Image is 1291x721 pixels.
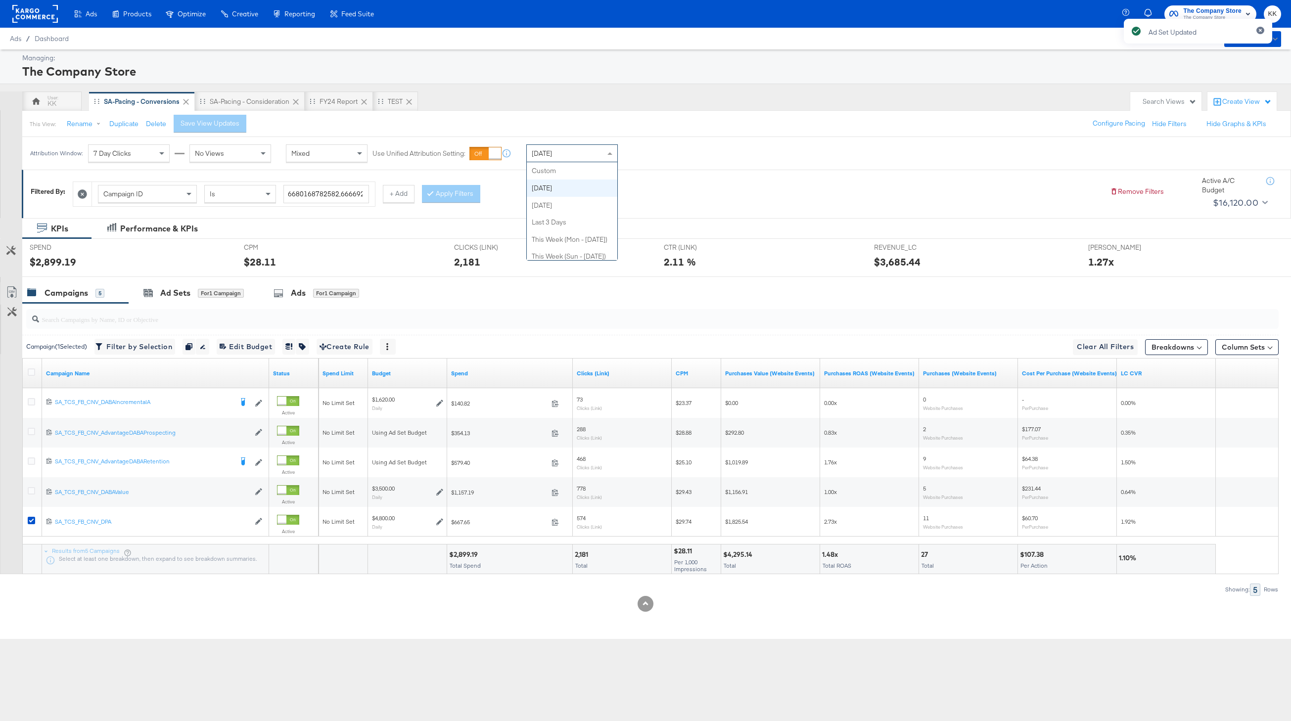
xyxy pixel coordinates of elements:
div: Drag to reorder tab [378,98,383,104]
span: Total ROAS [823,562,851,569]
sub: Clicks (Link) [577,524,602,530]
div: KK [47,99,56,108]
span: Total [724,562,736,569]
span: 11 [923,514,929,522]
span: Clear All Filters [1077,341,1134,353]
span: $0.00 [725,399,738,406]
div: This Week (Sun - [DATE]) [527,248,617,265]
div: 27 [921,550,931,559]
div: 1.27x [1088,255,1114,269]
span: / [21,35,35,43]
sub: Clicks (Link) [577,405,602,411]
span: Per Action [1020,562,1048,569]
span: $25.10 [676,458,692,466]
a: The total amount spent to date. [451,369,569,377]
span: [DATE] [532,149,552,158]
a: The total value of the purchase actions tracked by your Custom Audience pixel on your website aft... [725,369,816,377]
span: Total [922,562,934,569]
span: $354.13 [451,429,548,437]
span: Total [575,562,588,569]
label: Active [277,528,299,535]
span: Ads [86,10,97,18]
label: Active [277,439,299,446]
span: No Limit Set [323,488,355,496]
a: SA_TCS_FB_CNV_DPA [55,518,250,526]
sub: Per Purchase [1022,405,1048,411]
span: No Limit Set [323,458,355,466]
sub: Website Purchases [923,435,963,441]
button: Clear All Filters [1073,339,1138,355]
div: Attribution Window: [30,150,83,157]
span: SPEND [30,243,104,252]
div: This Week (Mon - [DATE]) [527,231,617,248]
span: 2.73x [824,518,837,525]
span: 73 [577,396,583,403]
button: The Company StoreThe Company Store [1164,5,1256,23]
span: - [1022,396,1024,403]
div: Last 3 Days [527,214,617,231]
span: Ads [10,35,21,43]
sub: Per Purchase [1022,524,1048,530]
div: Campaign ( 1 Selected) [26,342,87,351]
span: Optimize [178,10,206,18]
span: $23.37 [676,399,692,406]
a: SA_TCS_FB_CNV_AdvantageDABARetention [55,457,232,467]
div: Performance & KPIs [120,223,198,234]
span: $64.38 [1022,455,1038,462]
span: No Limit Set [323,518,355,525]
span: Edit Budget [220,341,272,353]
div: Filtered By: [31,187,65,196]
span: Create Rule [320,341,369,353]
sub: Per Purchase [1022,435,1048,441]
div: 5 [95,289,104,298]
div: 2.11 % [664,255,696,269]
div: 1.48x [822,550,841,559]
a: SA_TCS_FB_CNV_DABAValue [55,488,250,496]
sub: Website Purchases [923,464,963,470]
div: Drag to reorder tab [310,98,315,104]
div: Managing: [22,53,1279,63]
span: Reporting [284,10,315,18]
span: Is [210,189,215,198]
span: $231.44 [1022,485,1041,492]
div: $28.11 [244,255,276,269]
span: 0.83x [824,429,837,436]
div: $2,899.19 [449,550,481,559]
span: 1.76x [824,458,837,466]
span: 7 Day Clicks [93,149,131,158]
input: Search Campaigns by Name, ID or Objective [39,306,1161,325]
span: 574 [577,514,586,522]
span: $60.70 [1022,514,1038,522]
span: No Limit Set [323,399,355,406]
a: The number of clicks on links appearing on your ad or Page that direct people to your sites off F... [577,369,668,377]
sub: Daily [372,405,382,411]
div: Ad Sets [160,287,190,299]
div: Ads [291,287,306,299]
span: KK [1268,8,1277,20]
label: Use Unified Attribution Setting: [372,149,465,158]
span: 288 [577,425,586,433]
div: for 1 Campaign [313,289,359,298]
a: SA_TCS_FB_CNV_AdvantageDABAProspecting [55,429,250,437]
span: 9 [923,455,926,462]
span: Dashboard [35,35,69,43]
button: + Add [383,185,415,203]
a: The average cost for each purchase tracked by your Custom Audience pixel on your website after pe... [1022,369,1117,377]
span: 2 [923,425,926,433]
label: Active [277,469,299,475]
label: Active [277,498,299,505]
sub: Clicks (Link) [577,435,602,441]
div: $3,685.44 [874,255,921,269]
label: Active [277,409,299,416]
div: Drag to reorder tab [94,98,99,104]
div: KPIs [51,223,68,234]
span: $292.80 [725,429,744,436]
button: Rename [60,115,111,133]
span: 0.00x [824,399,837,406]
div: $107.38 [1020,550,1047,559]
span: 5 [923,485,926,492]
span: CPM [244,243,318,252]
div: $28.11 [674,546,695,556]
